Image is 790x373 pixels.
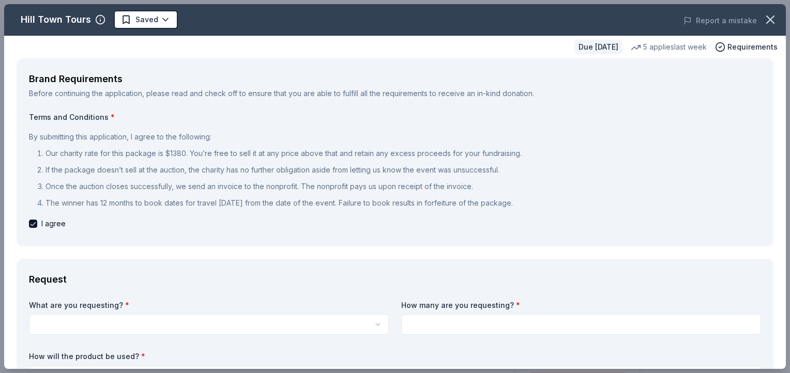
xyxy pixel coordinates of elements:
[574,40,622,54] div: Due [DATE]
[29,131,761,143] p: By submitting this application, I agree to the following:
[21,11,91,28] div: Hill Town Tours
[45,147,761,160] p: Our charity rate for this package is $1380. You’re free to sell it at any price above that and re...
[45,180,761,193] p: Once the auction closes successfully, we send an invoice to the nonprofit. The nonprofit pays us ...
[135,13,158,26] span: Saved
[29,300,389,310] label: What are you requesting?
[683,14,757,27] button: Report a mistake
[45,164,761,176] p: If the package doesn’t sell at the auction, the charity has no further obligation aside from lett...
[29,87,761,100] div: Before continuing the application, please read and check off to ensure that you are able to fulfi...
[631,41,707,53] div: 5 applies last week
[401,300,761,310] label: How many are you requesting?
[715,41,778,53] button: Requirements
[114,10,178,29] button: Saved
[29,112,761,122] label: Terms and Conditions
[45,197,761,209] p: The winner has 12 months to book dates for travel [DATE] from the date of the event. Failure to b...
[29,271,761,288] div: Request
[41,217,66,230] span: I agree
[29,71,761,87] div: Brand Requirements
[727,41,778,53] span: Requirements
[29,351,761,362] label: How will the product be used?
